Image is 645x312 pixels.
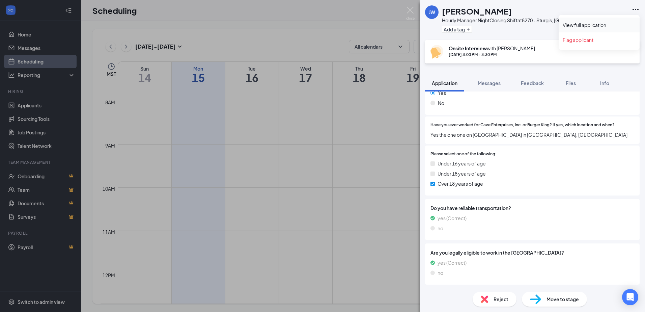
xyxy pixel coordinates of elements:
[430,131,634,138] span: Yes the one one on [GEOGRAPHIC_DATA] in [GEOGRAPHIC_DATA], [GEOGRAPHIC_DATA]
[442,26,472,33] button: PlusAdd a tag
[521,80,544,86] span: Feedback
[438,180,483,187] span: Over 18 years of age
[430,122,615,128] span: Have you ever worked for Cave Enterprises, Inc. or Burger King? If yes, which location and when?
[478,80,501,86] span: Messages
[632,5,640,14] svg: Ellipses
[563,22,636,28] a: View full application
[432,80,457,86] span: Application
[438,214,467,222] span: yes (Correct)
[438,89,446,97] span: Yes
[438,170,486,177] span: Under 18 years of age
[438,160,486,167] span: Under 16 years of age
[494,295,508,303] span: Reject
[546,295,579,303] span: Move to stage
[466,27,470,31] svg: Plus
[430,204,634,212] span: Do you have reliable transportation?
[600,80,609,86] span: Info
[430,249,634,256] span: Are you legally eligible to work in the [GEOGRAPHIC_DATA]?
[449,52,535,57] div: [DATE] 3:00 PM - 3:30 PM
[438,225,443,232] span: no
[438,269,443,277] span: no
[449,45,487,51] b: Onsite Interview
[438,99,444,107] span: No
[622,289,638,305] div: Open Intercom Messenger
[438,259,467,266] span: yes (Correct)
[442,5,512,17] h1: [PERSON_NAME]
[430,151,497,157] span: Please select one of the following:
[442,17,603,24] div: Hourly Manager NightClosing Shift at 8270 - Sturgis, [GEOGRAPHIC_DATA]
[566,80,576,86] span: Files
[449,45,535,52] div: with [PERSON_NAME]
[429,9,435,16] div: JW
